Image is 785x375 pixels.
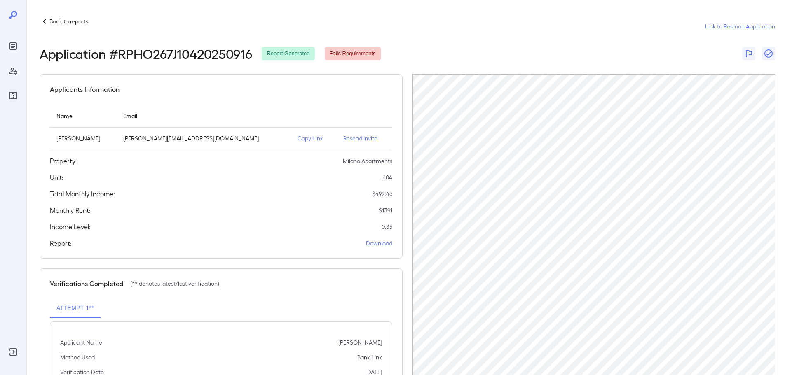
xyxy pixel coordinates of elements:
[338,338,382,347] p: [PERSON_NAME]
[50,298,101,318] button: Attempt 1**
[382,223,392,231] p: 0.35
[705,22,775,30] a: Link to Resman Application
[7,89,20,102] div: FAQ
[7,40,20,53] div: Reports
[50,104,117,128] th: Name
[50,205,91,215] h5: Monthly Rent:
[343,134,386,142] p: Resend Invite
[123,134,284,142] p: [PERSON_NAME][EMAIL_ADDRESS][DOMAIN_NAME]
[50,156,77,166] h5: Property:
[325,50,381,58] span: Fails Requirements
[366,239,392,247] a: Download
[7,64,20,77] div: Manage Users
[298,134,330,142] p: Copy Link
[50,104,392,149] table: simple table
[56,134,110,142] p: [PERSON_NAME]
[762,47,775,60] button: Close Report
[343,157,392,165] p: Milano Apartments
[382,173,392,182] p: J104
[262,50,314,58] span: Report Generated
[50,238,72,248] h5: Report:
[60,338,102,347] p: Applicant Name
[49,17,88,26] p: Back to reports
[130,280,219,288] p: (** denotes latest/last verification)
[50,279,124,289] h5: Verifications Completed
[117,104,291,128] th: Email
[379,206,392,214] p: $ 1391
[7,345,20,359] div: Log Out
[50,222,91,232] h5: Income Level:
[357,353,382,361] p: Bank Link
[60,353,95,361] p: Method Used
[372,190,392,198] p: $ 492.46
[50,172,63,182] h5: Unit:
[40,46,252,61] h2: Application # RPHO267J10420250916
[742,47,755,60] button: Flag Report
[50,84,120,94] h5: Applicants Information
[50,189,115,199] h5: Total Monthly Income:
